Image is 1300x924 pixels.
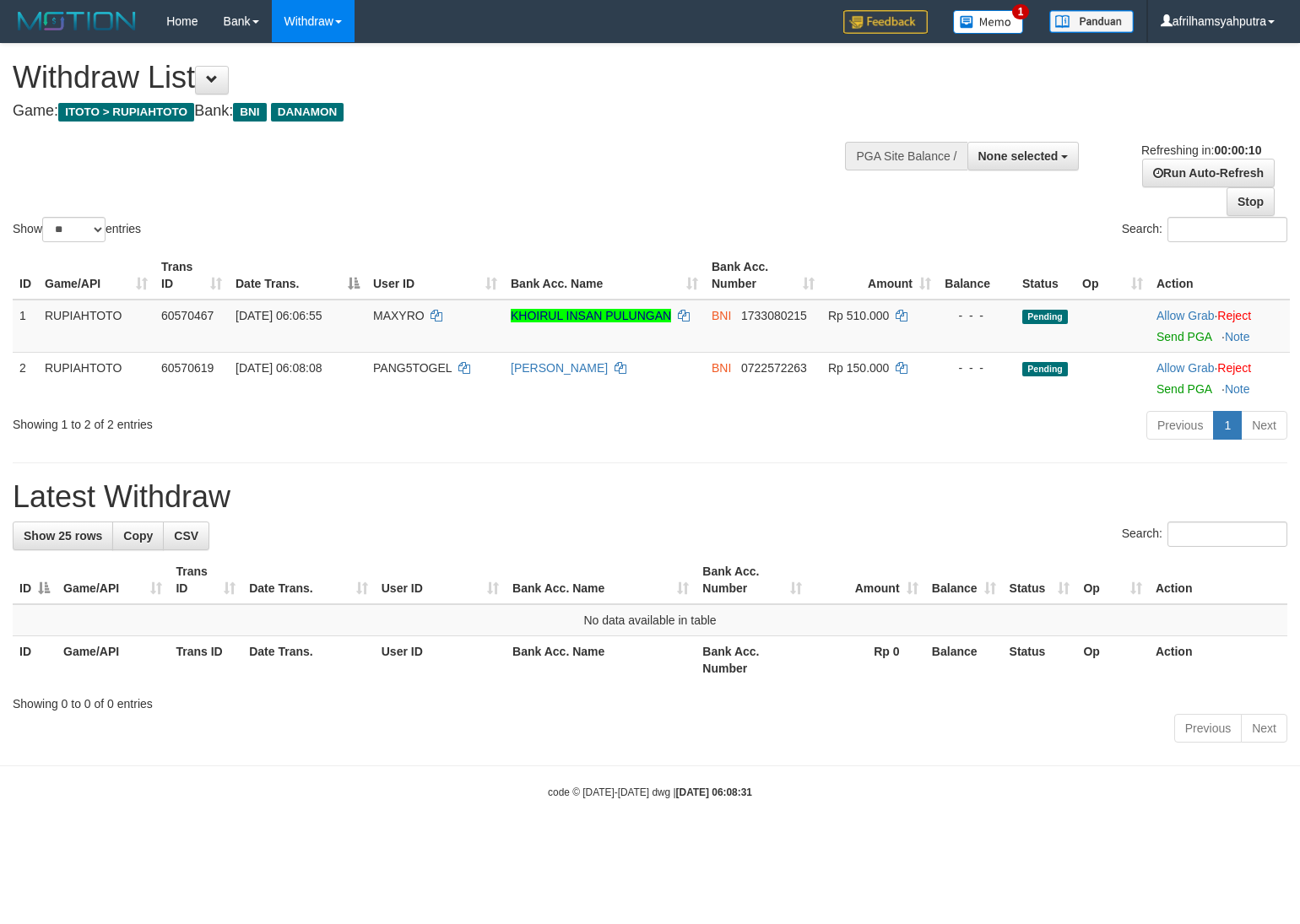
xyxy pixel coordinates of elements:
[712,361,731,375] span: BNI
[504,251,705,300] th: Bank Acc. Name: activate to sort column ascending
[1213,411,1242,440] a: 1
[233,103,266,122] span: BNI
[1167,521,1287,547] input: Search:
[1217,361,1251,375] a: Reject
[13,556,57,604] th: ID: activate to sort column descending
[548,786,752,798] small: code © [DATE]-[DATE] dwg |
[1141,143,1261,157] span: Refreshing in:
[1022,362,1068,376] span: Pending
[741,309,807,322] span: Copy 1733080215 to clipboard
[13,300,38,353] td: 1
[161,309,214,322] span: 60570467
[809,636,924,684] th: Rp 0
[1075,251,1150,300] th: Op: activate to sort column ascending
[1227,187,1275,216] a: Stop
[13,103,850,120] h4: Game: Bank:
[1003,636,1077,684] th: Status
[169,636,242,684] th: Trans ID
[506,636,696,684] th: Bank Acc. Name
[1241,714,1287,743] a: Next
[13,352,38,404] td: 2
[712,309,731,322] span: BNI
[925,636,1003,684] th: Balance
[845,142,967,170] div: PGA Site Balance /
[953,10,1024,34] img: Button%20Memo.svg
[1012,4,1030,19] span: 1
[1225,330,1250,343] a: Note
[373,361,452,375] span: PANG5TOGEL
[1217,309,1251,322] a: Reject
[506,556,696,604] th: Bank Acc. Name: activate to sort column ascending
[236,309,322,322] span: [DATE] 06:06:55
[1156,382,1211,396] a: Send PGA
[112,521,164,550] a: Copy
[366,251,504,300] th: User ID: activate to sort column ascending
[696,556,809,604] th: Bank Acc. Number: activate to sort column ascending
[821,251,938,300] th: Amount: activate to sort column ascending
[242,636,375,684] th: Date Trans.
[511,361,608,375] a: [PERSON_NAME]
[161,361,214,375] span: 60570619
[1022,310,1068,324] span: Pending
[373,309,425,322] span: MAXYRO
[13,61,850,95] h1: Withdraw List
[978,149,1059,163] span: None selected
[24,529,102,543] span: Show 25 rows
[925,556,1003,604] th: Balance: activate to sort column ascending
[1150,352,1290,404] td: ·
[1142,159,1275,187] a: Run Auto-Refresh
[828,361,889,375] span: Rp 150.000
[154,251,229,300] th: Trans ID: activate to sort column ascending
[375,556,506,604] th: User ID: activate to sort column ascending
[938,251,1016,300] th: Balance
[696,636,809,684] th: Bank Acc. Number
[123,529,153,543] span: Copy
[38,352,154,404] td: RUPIAHTOTO
[1214,143,1261,157] strong: 00:00:10
[1156,361,1217,375] span: ·
[174,529,198,543] span: CSV
[1049,10,1134,33] img: panduan.png
[13,8,141,34] img: MOTION_logo.png
[13,636,57,684] th: ID
[1156,361,1214,375] a: Allow Grab
[967,142,1080,170] button: None selected
[1149,556,1287,604] th: Action
[676,786,752,798] strong: [DATE] 06:08:31
[13,480,1287,514] h1: Latest Withdraw
[1225,382,1250,396] a: Note
[945,307,1009,324] div: - - -
[1156,330,1211,343] a: Send PGA
[1150,251,1290,300] th: Action
[1122,217,1287,242] label: Search:
[828,309,889,322] span: Rp 510.000
[271,103,344,122] span: DANAMON
[13,409,529,433] div: Showing 1 to 2 of 2 entries
[38,300,154,353] td: RUPIAHTOTO
[1149,636,1287,684] th: Action
[57,556,169,604] th: Game/API: activate to sort column ascending
[13,217,141,242] label: Show entries
[1167,217,1287,242] input: Search:
[1076,556,1148,604] th: Op: activate to sort column ascending
[1003,556,1077,604] th: Status: activate to sort column ascending
[511,309,671,322] a: KHOIRUL INSAN PULUNGAN
[236,361,322,375] span: [DATE] 06:08:08
[843,10,928,34] img: Feedback.jpg
[1156,309,1214,322] a: Allow Grab
[1241,411,1287,440] a: Next
[1016,251,1075,300] th: Status
[13,604,1287,636] td: No data available in table
[705,251,821,300] th: Bank Acc. Number: activate to sort column ascending
[58,103,194,122] span: ITOTO > RUPIAHTOTO
[169,556,242,604] th: Trans ID: activate to sort column ascending
[1122,521,1287,547] label: Search:
[945,359,1009,376] div: - - -
[163,521,209,550] a: CSV
[741,361,807,375] span: Copy 0722572263 to clipboard
[13,521,113,550] a: Show 25 rows
[13,689,1287,712] div: Showing 0 to 0 of 0 entries
[1156,309,1217,322] span: ·
[13,251,38,300] th: ID
[57,636,169,684] th: Game/API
